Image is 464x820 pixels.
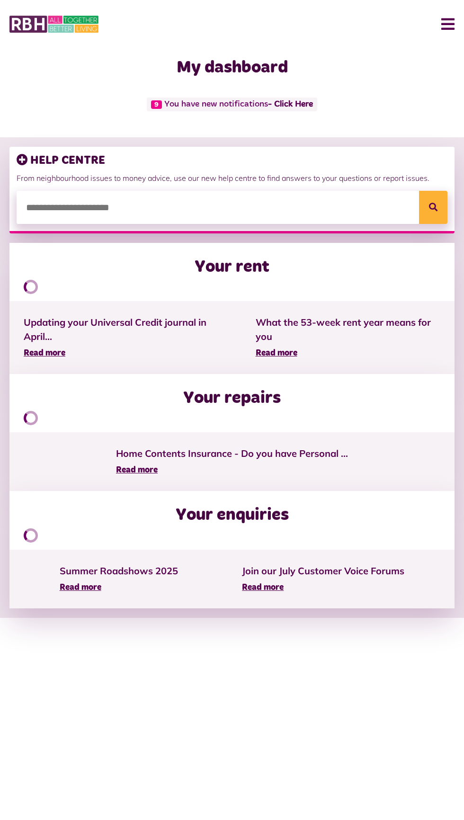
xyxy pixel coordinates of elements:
span: You have new notifications [147,98,317,111]
span: Read more [242,583,284,592]
h2: Your enquiries [176,505,289,526]
a: - Click Here [268,100,313,108]
span: Read more [24,349,65,357]
span: Read more [116,466,158,474]
h1: My dashboard [9,58,455,78]
a: Join our July Customer Voice Forums Read more [242,564,404,594]
a: Summer Roadshows 2025 Read more [60,564,178,594]
a: Home Contents Insurance - Do you have Personal ... Read more [116,446,348,477]
span: Home Contents Insurance - Do you have Personal ... [116,446,348,461]
h3: HELP CENTRE [17,154,447,168]
span: Read more [60,583,101,592]
h2: Your rent [195,257,269,277]
span: Updating your Universal Credit journal in April... [24,315,227,344]
a: Updating your Universal Credit journal in April... Read more [24,315,227,360]
p: From neighbourhood issues to money advice, use our new help centre to find answers to your questi... [17,172,447,184]
span: 9 [151,100,162,109]
span: What the 53-week rent year means for you [256,315,440,344]
span: Summer Roadshows 2025 [60,564,178,578]
img: MyRBH [9,14,98,34]
span: Join our July Customer Voice Forums [242,564,404,578]
span: Read more [256,349,297,357]
h2: Your repairs [183,388,281,409]
a: What the 53-week rent year means for you Read more [256,315,440,360]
